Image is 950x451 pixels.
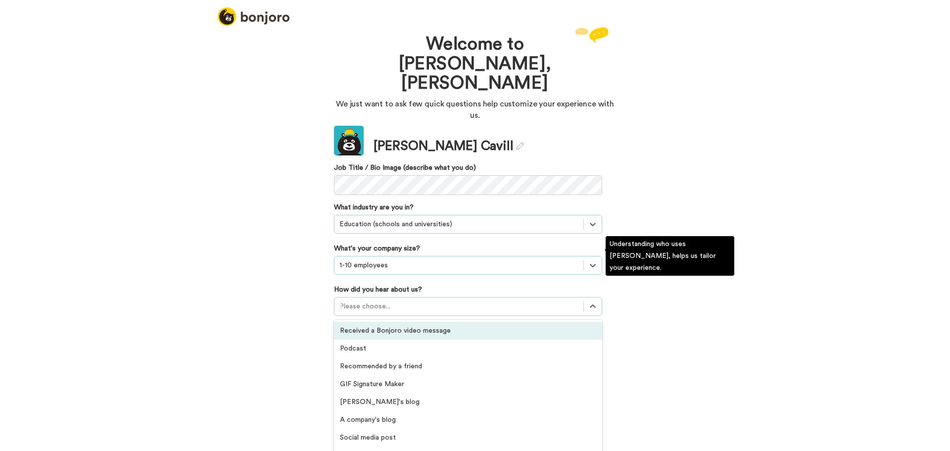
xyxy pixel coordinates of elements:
h1: Welcome to [PERSON_NAME], [PERSON_NAME] [364,35,586,94]
div: A company's blog [334,411,602,429]
div: GIF Signature Maker [334,375,602,393]
div: Received a Bonjoro video message [334,322,602,340]
div: Understanding who uses [PERSON_NAME], helps us tailor your experience. [606,236,734,276]
img: logo_full.png [218,7,289,26]
label: What industry are you in? [334,202,414,212]
div: [PERSON_NAME]'s blog [334,393,602,411]
label: Job Title / Bio Image (describe what you do) [334,163,602,173]
label: What's your company size? [334,244,420,253]
div: Social media post [334,429,602,447]
img: reply.svg [575,27,609,43]
div: Podcast [334,340,602,357]
p: We just want to ask few quick questions help customize your experience with us. [334,99,616,121]
label: How did you hear about us? [334,285,422,295]
div: Recommended by a friend [334,357,602,375]
div: [PERSON_NAME] Cavill [374,137,524,155]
